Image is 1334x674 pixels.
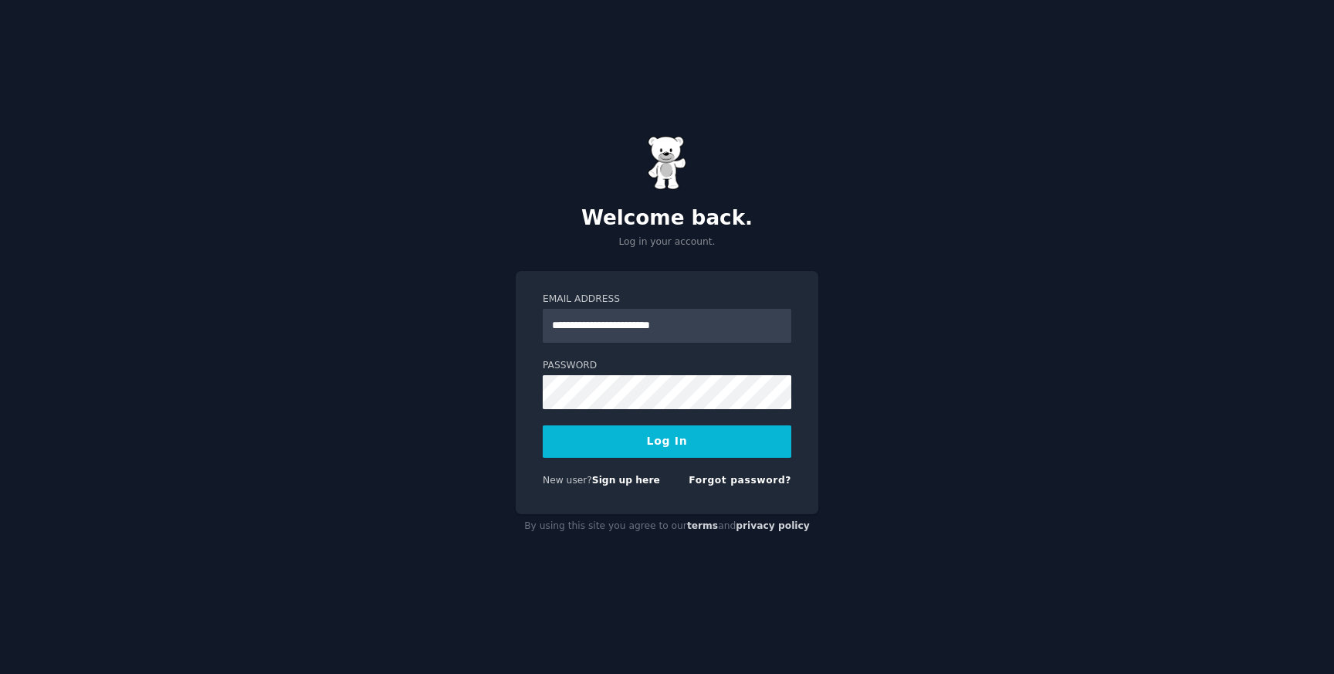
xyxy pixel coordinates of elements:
[543,425,791,458] button: Log In
[543,293,791,307] label: Email Address
[592,475,660,486] a: Sign up here
[736,520,810,531] a: privacy policy
[689,475,791,486] a: Forgot password?
[516,206,818,231] h2: Welcome back.
[543,475,592,486] span: New user?
[648,136,686,190] img: Gummy Bear
[543,359,791,373] label: Password
[516,514,818,539] div: By using this site you agree to our and
[516,235,818,249] p: Log in your account.
[687,520,718,531] a: terms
